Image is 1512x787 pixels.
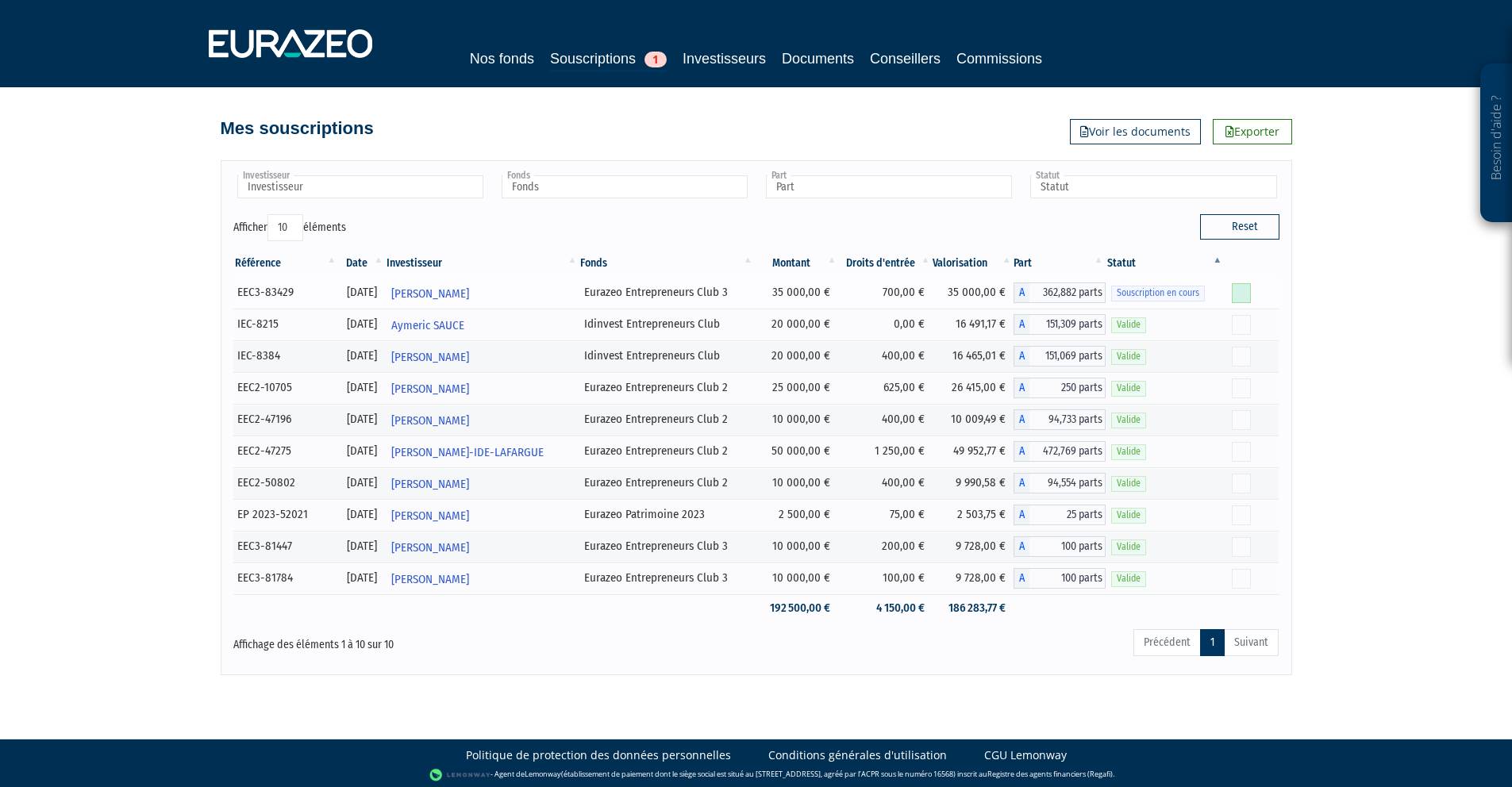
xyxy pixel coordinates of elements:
[525,769,561,779] a: Lemonway
[1014,378,1106,398] div: A - Eurazeo Entrepreneurs Club 2
[344,474,379,491] div: [DATE]
[838,531,932,562] td: 200,00 €
[567,438,572,467] i: Voir l'investisseur
[1111,413,1146,428] span: Valide
[385,250,579,277] th: Investisseur: activer pour trier la colonne par ordre croissant
[1014,568,1029,589] span: A
[338,250,385,277] th: Date: activer pour trier la colonne par ordre croissant
[1014,314,1029,335] span: A
[838,499,932,531] td: 75,00 €
[838,372,932,404] td: 625,00 €
[755,372,839,404] td: 25 000,00 €
[567,374,572,404] i: Voir l'investisseur
[956,48,1042,70] a: Commissions
[755,340,839,372] td: 20 000,00 €
[933,277,1014,309] td: 35 000,00 €
[1014,441,1029,462] span: A
[1014,346,1106,367] div: A - Idinvest Entrepreneurs Club
[344,347,379,364] div: [DATE]
[567,311,572,340] i: Voir l'investisseur
[584,347,748,364] div: Idinvest Entrepreneurs Club
[933,372,1014,404] td: 26 415,00 €
[1106,250,1225,277] th: Statut : activer pour trier la colonne par ordre d&eacute;croissant
[567,565,572,594] i: Voir l'investisseur
[933,309,1014,340] td: 16 491,17 €
[1014,536,1029,557] span: A
[1014,568,1106,589] div: A - Eurazeo Entrepreneurs Club 3
[391,533,469,562] span: [PERSON_NAME]
[1111,444,1146,459] span: Valide
[1014,505,1106,525] div: A - Eurazeo Patrimoine 2023
[1014,314,1106,335] div: A - Idinvest Entrepreneurs Club
[644,52,667,67] span: 1
[1014,282,1029,303] span: A
[344,570,379,586] div: [DATE]
[838,404,932,436] td: 400,00 €
[584,570,748,586] div: Eurazeo Entrepreneurs Club 3
[1014,536,1106,557] div: A - Eurazeo Entrepreneurs Club 3
[385,436,579,467] a: [PERSON_NAME]-IDE-LAFARGUE
[344,506,379,523] div: [DATE]
[284,351,293,361] i: [Français] Personne physique
[1014,346,1029,367] span: A
[1111,381,1146,396] span: Valide
[1200,214,1279,240] button: Reset
[237,347,333,364] div: IEC-8384
[391,501,469,531] span: [PERSON_NAME]
[1111,571,1146,586] span: Valide
[295,415,304,424] i: [Français] Personne physique
[755,404,839,436] td: 10 000,00 €
[1014,282,1106,303] div: A - Eurazeo Entrepreneurs Club 3
[755,594,839,622] td: 192 500,00 €
[768,747,947,763] a: Conditions générales d'utilisation
[933,250,1014,277] th: Valorisation: activer pour trier la colonne par ordre croissant
[567,470,572,499] i: Voir l'investisseur
[683,48,766,70] a: Investisseurs
[584,443,748,459] div: Eurazeo Entrepreneurs Club 2
[391,438,544,467] span: [PERSON_NAME]-IDE-LAFARGUE
[1029,505,1106,525] span: 25 parts
[1111,286,1205,301] span: Souscription en cours
[385,277,579,309] a: [PERSON_NAME]
[933,562,1014,594] td: 9 728,00 €
[237,284,333,301] div: EEC3-83429
[237,474,333,491] div: EEC2-50802
[344,379,379,396] div: [DATE]
[344,443,379,459] div: [DATE]
[1029,536,1106,557] span: 100 parts
[584,316,748,332] div: Idinvest Entrepreneurs Club
[755,277,839,309] td: 35 000,00 €
[1111,317,1146,332] span: Valide
[296,542,305,551] i: [Français] Personne physique
[933,531,1014,562] td: 9 728,00 €
[987,769,1113,779] a: Registre des agents financiers (Regafi)
[755,436,839,467] td: 50 000,00 €
[1014,505,1029,525] span: A
[344,538,379,555] div: [DATE]
[385,562,579,594] a: [PERSON_NAME]
[1111,508,1146,523] span: Valide
[838,562,932,594] td: 100,00 €
[755,562,839,594] td: 10 000,00 €
[385,531,579,562] a: [PERSON_NAME]
[838,467,932,499] td: 400,00 €
[237,411,333,428] div: EEC2-47196
[755,309,839,340] td: 20 000,00 €
[1014,409,1106,430] div: A - Eurazeo Entrepreneurs Club 2
[567,501,572,531] i: Voir l'investisseur
[391,311,464,340] span: Aymeric SAUCE
[567,533,572,562] i: Voir l'investisseur
[1014,441,1106,462] div: A - Eurazeo Entrepreneurs Club 2
[838,340,932,372] td: 400,00 €
[391,406,469,436] span: [PERSON_NAME]
[567,406,572,436] i: Voir l'investisseur
[237,379,333,396] div: EEC2-10705
[297,574,306,583] i: [Français] Personne physique
[933,340,1014,372] td: 16 465,01 €
[391,374,469,404] span: [PERSON_NAME]
[344,316,379,332] div: [DATE]
[984,747,1067,763] a: CGU Lemonway
[1200,629,1225,656] a: 1
[1029,282,1106,303] span: 362,882 parts
[567,343,572,372] i: Voir l'investisseur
